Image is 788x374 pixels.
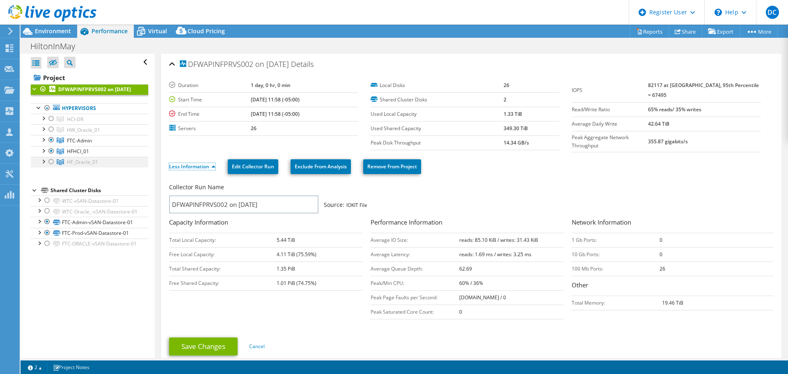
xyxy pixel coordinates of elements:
[669,25,702,38] a: Share
[31,206,148,217] a: WTC-Oracle_-vSAN-Datastore-01
[169,110,250,118] label: End Time
[50,186,148,195] div: Shared Cluster Disks
[504,139,529,146] b: 14.34 GB/s
[459,308,462,315] b: 0
[572,120,648,128] label: Average Daily Write
[371,218,564,229] h3: Performance Information
[572,262,659,276] td: 100 Mb Ports:
[277,262,362,276] td: 1.35 PiB
[363,159,421,174] a: Remove From Project
[251,82,291,89] b: 1 day, 0 hr, 0 min
[169,233,276,247] td: Total Local Capacity:
[504,82,509,89] b: 26
[572,133,648,150] label: Peak Aggregate Network Throughput
[180,60,289,69] span: DFWAPINFPRVS002 on [DATE]
[291,59,314,69] span: Details
[67,158,98,165] span: HF_Oracle_01
[277,247,362,262] td: 4.11 TiB (75.59%)
[572,247,659,262] td: 10 Gb Ports:
[169,262,276,276] td: Total Shared Capacity:
[459,236,538,243] b: reads: 85.10 KiB / writes: 31.43 KiB
[291,159,351,174] a: Exclude From Analysis
[169,81,250,89] label: Duration
[148,27,167,35] span: Virtual
[371,233,459,247] td: Average IO Size:
[31,135,148,146] a: FTC-Admin
[504,96,506,103] b: 2
[169,96,250,104] label: Start Time
[277,276,362,290] td: 1.01 PiB (74.75%)
[67,126,100,133] span: HW_Oracle_01
[35,27,71,35] span: Environment
[371,81,504,89] label: Local Disks
[371,110,504,118] label: Used Local Capacity
[648,82,759,99] b: 82117 at [GEOGRAPHIC_DATA], 95th Percentile = 67495
[251,96,300,103] b: [DATE] 11:58 (-05:00)
[31,195,148,206] a: WTC-vSAN-Datastore-01
[715,9,722,16] svg: \n
[371,262,459,276] td: Average Queue Depth:
[660,236,662,243] b: 0
[31,103,148,114] a: Hypervisors
[371,139,504,147] label: Peak Disk Throughput
[31,157,148,167] a: HF_Oracle_01
[648,120,669,127] b: 42.64 TiB
[660,251,662,258] b: 0
[31,114,148,124] a: HCI-DR
[324,202,367,209] span: IOKIT File
[371,290,459,305] td: Peak Page Faults per Second:
[169,247,276,262] td: Free Local Capacity:
[459,265,472,272] b: 62.69
[92,27,128,35] span: Performance
[660,265,665,272] b: 26
[572,233,659,247] td: 1 Gb Ports:
[648,138,688,145] b: 355.87 gigabits/s
[251,125,257,132] b: 26
[371,305,459,319] td: Peak Saturated Core Count:
[371,124,504,133] label: Used Shared Capacity
[459,280,483,287] b: 60% / 36%
[31,71,148,84] a: Project
[251,110,300,117] b: [DATE] 11:58 (-05:00)
[766,6,779,19] span: DC
[67,116,83,123] span: HCI-DR
[27,42,88,51] h1: HiltonInMay
[31,146,148,157] a: HFHCI_01
[169,218,362,229] h3: Capacity Information
[67,137,92,144] span: FTC-Admin
[22,362,48,372] a: 2
[169,183,224,191] label: Collector Run Name
[459,251,531,258] b: reads: 1.69 ms / writes: 3.25 ms
[572,86,648,94] label: IOPS
[169,163,215,170] a: Less Information
[31,84,148,95] a: DFWAPINFPRVS002 on [DATE]
[228,159,278,174] a: Edit Collector Run
[67,148,89,155] span: HFHCI_01
[169,337,238,356] a: Save Changes
[31,124,148,135] a: HW_Oracle_01
[169,276,276,290] td: Free Shared Capacity:
[504,125,528,132] b: 349.30 TiB
[662,299,683,306] b: 19.46 TiB
[277,233,362,247] td: 5.44 TiB
[740,25,778,38] a: More
[459,294,506,301] b: [DOMAIN_NAME] / 0
[58,86,131,93] b: DFWAPINFPRVS002 on [DATE]
[371,276,459,290] td: Peak/Min CPU:
[504,110,522,117] b: 1.33 TiB
[31,228,148,239] a: FTC-Prod-vSAN-Datastore-01
[31,239,148,249] a: FTC-ORACLE-vSAN-Datastore-01
[324,201,344,209] label: Source:
[572,218,773,229] h3: Network Information
[648,106,701,113] b: 65% reads/ 35% writes
[169,124,250,133] label: Servers
[249,343,265,350] a: Cancel
[572,296,662,310] td: Total Memory:
[47,362,95,372] a: Project Notes
[702,25,740,38] a: Export
[371,96,504,104] label: Shared Cluster Disks
[572,106,648,114] label: Read/Write Ratio
[371,247,459,262] td: Average Latency:
[31,217,148,227] a: FTC-Admin-vSAN-Datastore-01
[572,280,773,291] h3: Other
